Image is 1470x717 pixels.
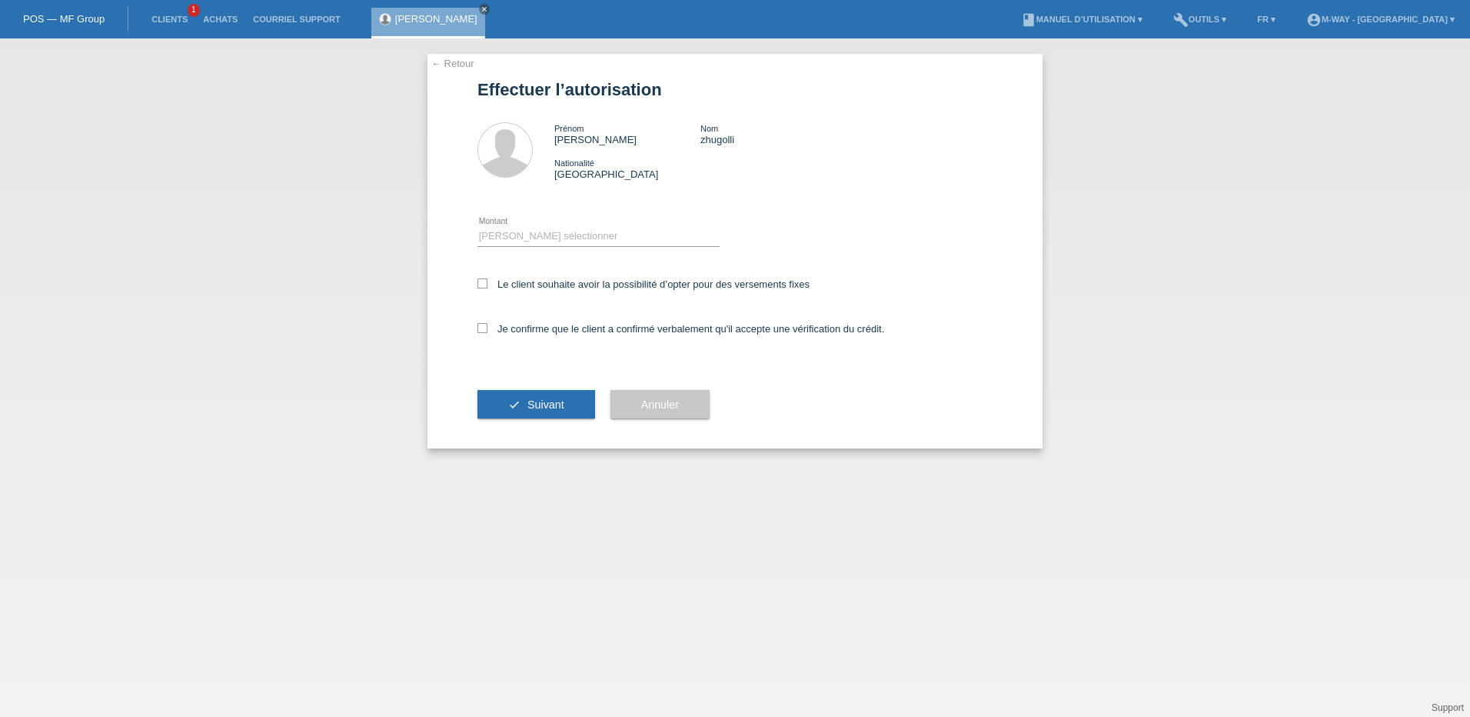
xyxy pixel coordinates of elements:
[477,323,884,335] label: Je confirme que le client a confirmé verbalement qu'il accepte une vérification du crédit.
[477,390,595,419] button: check Suivant
[554,122,700,145] div: [PERSON_NAME]
[554,158,594,168] span: Nationalité
[395,13,477,25] a: [PERSON_NAME]
[1013,15,1150,24] a: bookManuel d’utilisation ▾
[477,278,810,290] label: Le client souhaite avoir la possibilité d’opter pour des versements fixes
[195,15,245,24] a: Achats
[508,399,520,411] i: check
[1432,702,1464,713] a: Support
[641,399,679,411] span: Annuler
[245,15,348,24] a: Courriel Support
[188,4,200,17] span: 1
[23,13,105,25] a: POS — MF Group
[1173,12,1189,28] i: build
[1299,15,1462,24] a: account_circlem-way - [GEOGRAPHIC_DATA] ▾
[144,15,195,24] a: Clients
[1021,12,1036,28] i: book
[1166,15,1234,24] a: buildOutils ▾
[431,58,474,69] a: ← Retour
[554,124,584,133] span: Prénom
[481,5,488,13] i: close
[554,157,700,180] div: [GEOGRAPHIC_DATA]
[700,124,718,133] span: Nom
[1306,12,1322,28] i: account_circle
[1249,15,1283,24] a: FR ▾
[479,4,490,15] a: close
[527,399,564,411] span: Suivant
[477,80,993,99] h1: Effectuer l’autorisation
[700,122,846,145] div: zhugolli
[610,390,710,419] button: Annuler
